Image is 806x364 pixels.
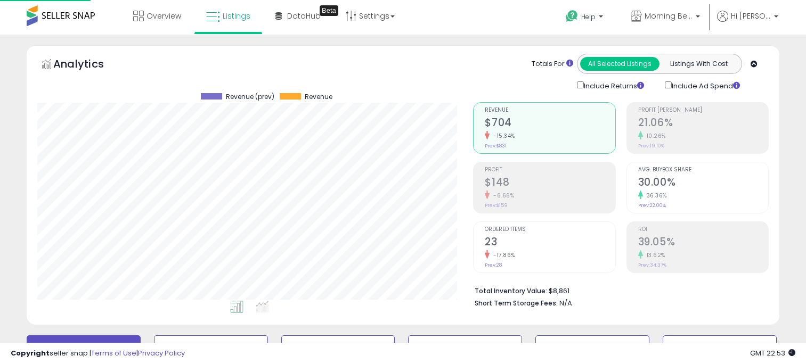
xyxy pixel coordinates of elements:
span: 2025-09-9 22:53 GMT [750,348,795,358]
span: Hi [PERSON_NAME] [731,11,771,21]
small: Prev: 22.00% [638,202,666,209]
div: Include Ad Spend [657,79,757,92]
small: 10.26% [643,132,666,140]
h2: $704 [485,117,615,131]
div: Tooltip anchor [320,5,338,16]
span: Profit [485,167,615,173]
span: Profit [PERSON_NAME] [638,107,768,113]
span: Revenue [305,93,332,101]
div: seller snap | | [11,349,185,359]
h2: 21.06% [638,117,768,131]
a: Help [557,2,614,35]
span: Avg. Buybox Share [638,167,768,173]
b: Total Inventory Value: [475,286,547,295]
button: Needs to Reprice [408,335,522,357]
button: Default [27,335,141,357]
span: Revenue [485,107,615,113]
button: BB Price Below Min [535,335,649,357]
small: -15.34% [490,132,515,140]
small: 13.62% [643,251,665,259]
small: Prev: $831 [485,143,507,149]
div: Include Returns [569,79,657,92]
small: 36.36% [643,192,667,200]
h2: 39.05% [638,236,768,250]
strong: Copyright [11,348,50,358]
small: -17.86% [490,251,515,259]
a: Hi [PERSON_NAME] [717,11,778,35]
h2: 30.00% [638,176,768,191]
small: -6.66% [490,192,514,200]
h2: 23 [485,236,615,250]
span: Revenue (prev) [226,93,274,101]
span: N/A [559,298,572,308]
h2: $148 [485,176,615,191]
button: Listings With Cost [659,57,738,71]
small: Prev: 34.37% [638,262,666,268]
small: Prev: $159 [485,202,508,209]
span: Ordered Items [485,227,615,233]
button: Non Competitive [663,335,777,357]
i: Get Help [565,10,579,23]
span: Listings [223,11,250,21]
button: All Selected Listings [580,57,660,71]
small: Prev: 28 [485,262,502,268]
a: Terms of Use [91,348,136,358]
div: Totals For [532,59,573,69]
button: BB Drop in 7d [281,335,395,357]
button: Inventory Age [154,335,268,357]
span: DataHub [287,11,321,21]
li: $8,861 [475,284,761,296]
span: Overview [146,11,181,21]
a: Privacy Policy [138,348,185,358]
span: Morning Beauty [645,11,693,21]
span: ROI [638,227,768,233]
h5: Analytics [53,56,125,74]
small: Prev: 19.10% [638,143,664,149]
span: Help [581,12,596,21]
b: Short Term Storage Fees: [475,299,558,308]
